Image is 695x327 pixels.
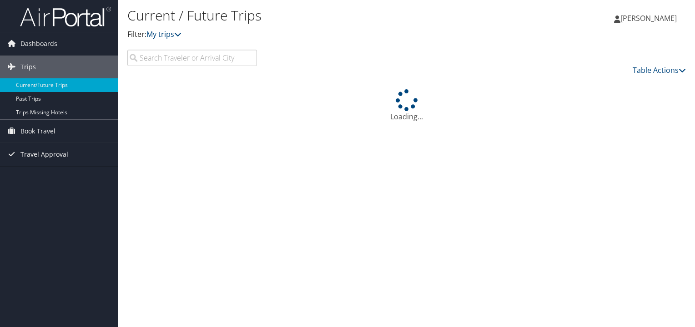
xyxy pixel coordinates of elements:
a: My trips [146,29,181,39]
span: Travel Approval [20,143,68,166]
img: airportal-logo.png [20,6,111,27]
input: Search Traveler or Arrival City [127,50,257,66]
a: [PERSON_NAME] [614,5,686,32]
h1: Current / Future Trips [127,6,500,25]
div: Loading... [127,89,686,122]
span: [PERSON_NAME] [620,13,677,23]
span: Book Travel [20,120,55,143]
a: Table Actions [633,65,686,75]
span: Trips [20,56,36,78]
p: Filter: [127,29,500,41]
span: Dashboards [20,32,57,55]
